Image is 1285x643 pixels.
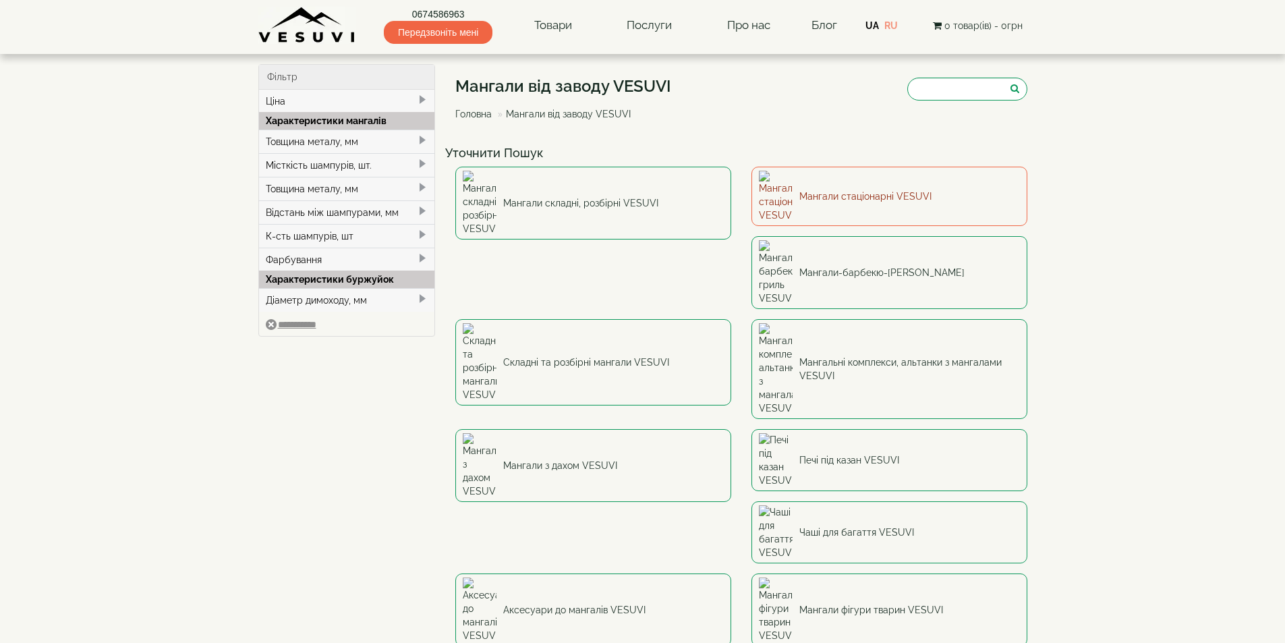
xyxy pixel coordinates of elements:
a: Товари [521,10,586,41]
a: Мангальні комплекси, альтанки з мангалами VESUVI Мангальні комплекси, альтанки з мангалами VESUVI [751,319,1027,419]
a: Печі під казан VESUVI Печі під казан VESUVI [751,429,1027,491]
div: Характеристики мангалів [259,112,435,130]
img: Складні та розбірні мангали VESUVI [463,323,496,401]
div: Діаметр димоходу, мм [259,288,435,312]
a: Блог [811,18,837,32]
div: Фільтр [259,65,435,90]
a: 0674586963 [384,7,492,21]
div: Місткість шампурів, шт. [259,153,435,177]
div: Фарбування [259,248,435,271]
div: Товщина металу, мм [259,130,435,153]
div: Товщина металу, мм [259,177,435,200]
a: Чаші для багаття VESUVI Чаші для багаття VESUVI [751,501,1027,563]
img: Завод VESUVI [258,7,356,44]
img: Мангали з дахом VESUVI [463,433,496,498]
img: Мангали стаціонарні VESUVI [759,171,793,222]
a: Головна [455,109,492,119]
div: Відстань між шампурами, мм [259,200,435,224]
img: Аксесуари до мангалів VESUVI [463,578,496,642]
img: Мангали-барбекю-гриль VESUVI [759,240,793,305]
span: 0 товар(ів) - 0грн [944,20,1023,31]
h1: Мангали від заводу VESUVI [455,78,671,95]
img: Печі під казан VESUVI [759,433,793,487]
img: Мангали складні, розбірні VESUVI [463,171,496,235]
a: UA [865,20,879,31]
a: Мангали стаціонарні VESUVI Мангали стаціонарні VESUVI [751,167,1027,226]
a: RU [884,20,898,31]
a: Мангали-барбекю-гриль VESUVI Мангали-барбекю-[PERSON_NAME] [751,236,1027,309]
div: Характеристики буржуйок [259,271,435,288]
img: Мангальні комплекси, альтанки з мангалами VESUVI [759,323,793,415]
button: 0 товар(ів) - 0грн [929,18,1027,33]
a: Про нас [714,10,784,41]
a: Мангали з дахом VESUVI Мангали з дахом VESUVI [455,429,731,502]
img: Мангали фігури тварин VESUVI [759,578,793,642]
img: Чаші для багаття VESUVI [759,505,793,559]
a: Мангали складні, розбірні VESUVI Мангали складні, розбірні VESUVI [455,167,731,240]
div: К-сть шампурів, шт [259,224,435,248]
a: Послуги [613,10,685,41]
a: Складні та розбірні мангали VESUVI Складні та розбірні мангали VESUVI [455,319,731,406]
span: Передзвоніть мені [384,21,492,44]
h4: Уточнити Пошук [445,146,1037,160]
div: Ціна [259,90,435,113]
li: Мангали від заводу VESUVI [494,107,631,121]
